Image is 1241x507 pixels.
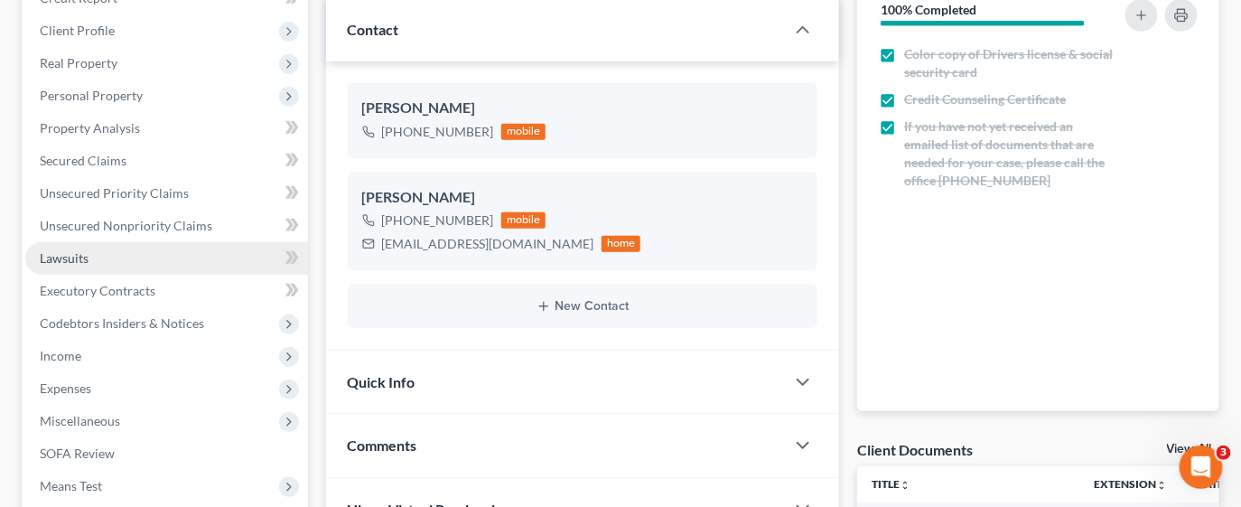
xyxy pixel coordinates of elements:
a: SOFA Review [25,437,308,470]
span: Real Property [40,55,117,70]
a: Extensionunfold_more [1094,477,1167,491]
span: SOFA Review [40,446,115,461]
a: Titleunfold_more [872,477,910,491]
span: Client Profile [40,23,115,38]
span: Contact [348,21,399,38]
span: Codebtors Insiders & Notices [40,315,204,331]
span: Lawsuits [40,250,89,266]
span: Secured Claims [40,153,126,168]
span: Expenses [40,380,91,396]
span: Income [40,348,81,363]
i: unfold_more [900,480,910,491]
div: home [602,236,641,252]
strong: 100% Completed [881,2,976,17]
div: [PHONE_NUMBER] [382,211,494,230]
span: Credit Counseling Certificate [904,90,1066,108]
span: Personal Property [40,88,143,103]
span: Quick Info [348,373,415,390]
span: Color copy of Drivers license & social security card [904,45,1113,81]
span: Miscellaneous [40,413,120,428]
span: 3 [1217,446,1231,460]
span: Comments [348,437,417,454]
div: [PERSON_NAME] [362,187,804,209]
a: Unsecured Nonpriority Claims [25,210,308,242]
a: Executory Contracts [25,275,308,307]
a: Secured Claims [25,145,308,177]
div: [EMAIL_ADDRESS][DOMAIN_NAME] [382,235,594,253]
span: Unsecured Priority Claims [40,185,189,201]
span: Means Test [40,478,102,493]
iframe: Intercom live chat [1180,446,1223,489]
a: Lawsuits [25,242,308,275]
button: New Contact [362,299,804,314]
a: View All [1167,443,1212,455]
span: Executory Contracts [40,283,155,298]
div: Client Documents [857,440,973,459]
a: Unsecured Priority Claims [25,177,308,210]
a: Property Analysis [25,112,308,145]
span: Property Analysis [40,120,140,136]
div: [PERSON_NAME] [362,98,804,119]
div: mobile [501,212,546,229]
div: mobile [501,124,546,140]
span: If you have not yet received an emailed list of documents that are needed for your case, please c... [904,117,1113,190]
i: unfold_more [1156,480,1167,491]
div: [PHONE_NUMBER] [382,123,494,141]
span: Unsecured Nonpriority Claims [40,218,212,233]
